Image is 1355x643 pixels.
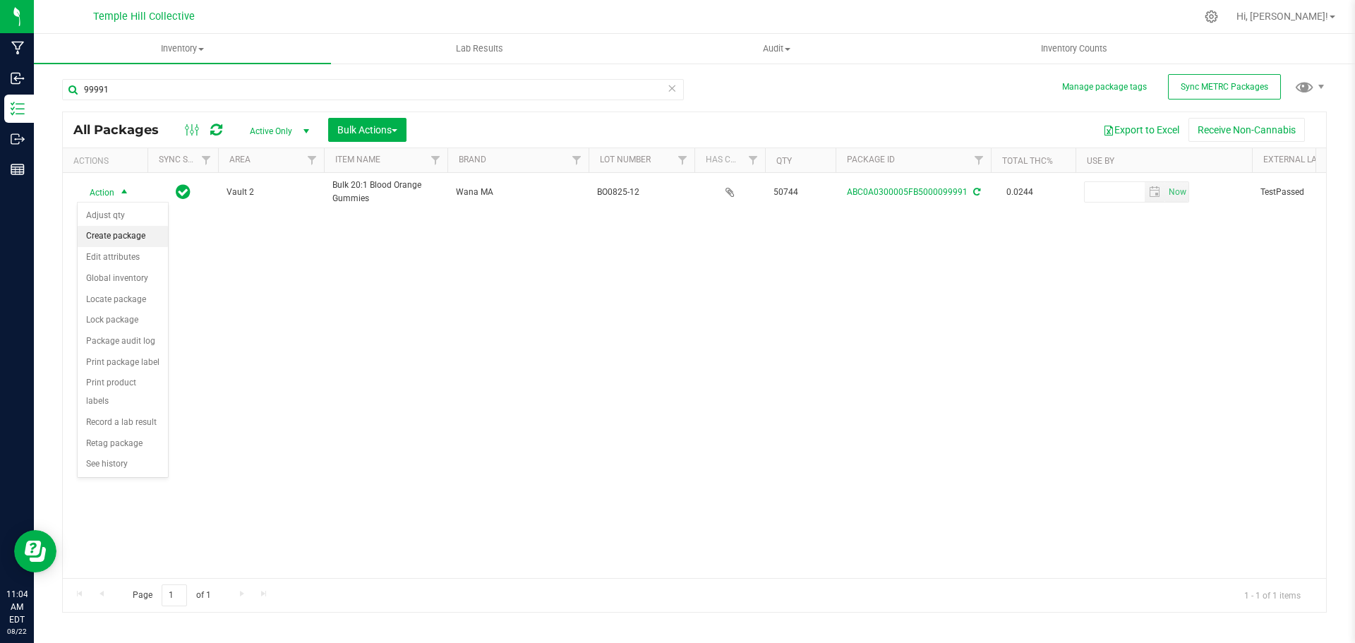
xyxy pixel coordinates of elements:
[121,584,222,606] span: Page of 1
[694,148,765,173] th: Has COA
[600,155,651,164] a: Lot Number
[78,268,168,289] li: Global inventory
[11,132,25,146] inline-svg: Outbound
[78,226,168,247] li: Create package
[1168,74,1281,100] button: Sync METRC Packages
[459,155,486,164] a: Brand
[6,626,28,637] p: 08/22
[1002,156,1053,166] a: Total THC%
[1203,10,1220,23] div: Manage settings
[73,156,142,166] div: Actions
[671,148,694,172] a: Filter
[11,41,25,55] inline-svg: Manufacturing
[776,156,792,166] a: Qty
[301,148,324,172] a: Filter
[73,122,173,138] span: All Packages
[331,34,628,64] a: Lab Results
[1022,42,1126,55] span: Inventory Counts
[78,433,168,455] li: Retag package
[78,454,168,475] li: See history
[34,42,331,55] span: Inventory
[335,155,380,164] a: Item Name
[176,182,191,202] span: In Sync
[1236,11,1328,22] span: Hi, [PERSON_NAME]!
[62,79,684,100] input: Search Package ID, Item Name, SKU, Lot or Part Number...
[456,186,580,199] span: Wana MA
[1233,584,1312,606] span: 1 - 1 of 1 items
[77,183,115,203] span: Action
[628,34,925,64] a: Audit
[337,124,397,136] span: Bulk Actions
[1181,82,1268,92] span: Sync METRC Packages
[1165,182,1188,202] span: select
[968,148,991,172] a: Filter
[159,155,213,164] a: Sync Status
[773,186,827,199] span: 50744
[437,42,522,55] span: Lab Results
[332,179,439,205] span: Bulk 20:1 Blood Orange Gummies
[195,148,218,172] a: Filter
[1062,81,1147,93] button: Manage package tags
[1188,118,1305,142] button: Receive Non-Cannabis
[14,530,56,572] iframe: Resource center
[6,588,28,626] p: 11:04 AM EDT
[1165,182,1189,203] span: Set Current date
[34,34,331,64] a: Inventory
[11,102,25,116] inline-svg: Inventory
[78,352,168,373] li: Print package label
[227,186,315,199] span: Vault 2
[597,186,686,199] span: BO0825-12
[926,34,1223,64] a: Inventory Counts
[847,187,968,197] a: ABC0A0300005FB5000099991
[424,148,447,172] a: Filter
[116,183,133,203] span: select
[162,584,187,606] input: 1
[78,310,168,331] li: Lock package
[328,118,406,142] button: Bulk Actions
[78,205,168,227] li: Adjust qty
[1145,182,1165,202] span: select
[847,155,895,164] a: Package ID
[78,373,168,411] li: Print product labels
[229,155,251,164] a: Area
[971,187,980,197] span: Sync from Compliance System
[629,42,925,55] span: Audit
[78,247,168,268] li: Edit attributes
[78,331,168,352] li: Package audit log
[999,182,1040,203] span: 0.0244
[11,71,25,85] inline-svg: Inbound
[1094,118,1188,142] button: Export to Excel
[78,412,168,433] li: Record a lab result
[78,289,168,311] li: Locate package
[742,148,765,172] a: Filter
[93,11,195,23] span: Temple Hill Collective
[565,148,589,172] a: Filter
[1087,156,1114,166] a: Use By
[11,162,25,176] inline-svg: Reports
[667,79,677,97] span: Clear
